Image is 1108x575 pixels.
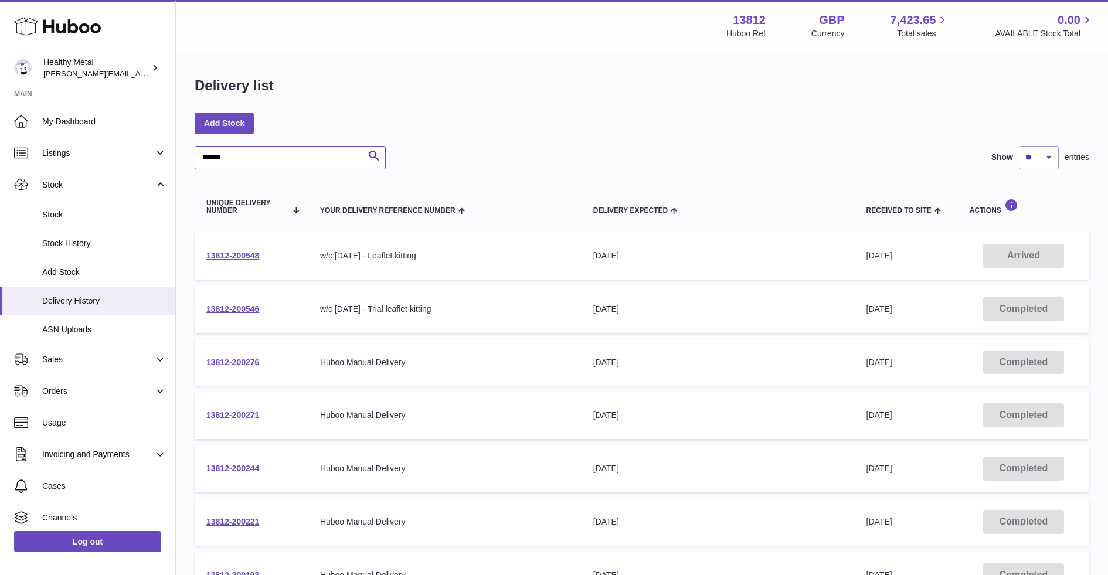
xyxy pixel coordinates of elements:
[42,238,166,249] span: Stock History
[206,464,259,473] a: 13812-200244
[891,12,936,28] span: 7,423.65
[42,267,166,278] span: Add Stock
[42,116,166,127] span: My Dashboard
[42,417,166,428] span: Usage
[42,449,154,460] span: Invoicing and Payments
[593,250,843,261] div: [DATE]
[42,209,166,220] span: Stock
[811,28,845,39] div: Currency
[43,57,149,79] div: Healthy Metal
[866,410,892,420] span: [DATE]
[206,517,259,526] a: 13812-200221
[866,251,892,260] span: [DATE]
[43,69,235,78] span: [PERSON_NAME][EMAIL_ADDRESS][DOMAIN_NAME]
[42,324,166,335] span: ASN Uploads
[195,113,254,134] a: Add Stock
[891,12,950,39] a: 7,423.65 Total sales
[206,199,287,215] span: Unique Delivery Number
[593,207,668,215] span: Delivery Expected
[42,481,166,492] span: Cases
[42,386,154,397] span: Orders
[991,152,1013,163] label: Show
[819,12,844,28] strong: GBP
[320,250,570,261] div: w/c [DATE] - Leaflet kitting
[42,179,154,190] span: Stock
[593,357,843,368] div: [DATE]
[206,251,259,260] a: 13812-200548
[593,516,843,528] div: [DATE]
[42,148,154,159] span: Listings
[866,517,892,526] span: [DATE]
[970,199,1078,215] div: Actions
[42,512,166,523] span: Channels
[726,28,766,39] div: Huboo Ref
[593,304,843,315] div: [DATE]
[206,410,259,420] a: 13812-200271
[320,463,570,474] div: Huboo Manual Delivery
[1058,12,1080,28] span: 0.00
[593,410,843,421] div: [DATE]
[995,28,1094,39] span: AVAILABLE Stock Total
[206,358,259,367] a: 13812-200276
[866,464,892,473] span: [DATE]
[320,516,570,528] div: Huboo Manual Delivery
[1065,152,1089,163] span: entries
[14,531,161,552] a: Log out
[42,295,166,307] span: Delivery History
[866,207,932,215] span: Received to Site
[14,59,32,77] img: jose@healthy-metal.com
[320,207,456,215] span: Your Delivery Reference Number
[866,304,892,314] span: [DATE]
[866,358,892,367] span: [DATE]
[320,357,570,368] div: Huboo Manual Delivery
[733,12,766,28] strong: 13812
[897,28,949,39] span: Total sales
[206,304,259,314] a: 13812-200546
[593,463,843,474] div: [DATE]
[42,354,154,365] span: Sales
[320,410,570,421] div: Huboo Manual Delivery
[320,304,570,315] div: w/c [DATE] - Trial leaflet kitting
[995,12,1094,39] a: 0.00 AVAILABLE Stock Total
[195,76,274,95] h1: Delivery list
